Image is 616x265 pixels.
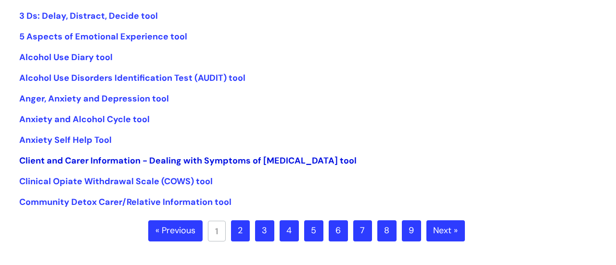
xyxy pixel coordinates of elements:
[304,220,323,241] a: 5
[377,220,397,241] a: 8
[19,51,113,63] a: Alcohol Use Diary tool
[426,220,465,241] a: Next »
[280,220,299,241] a: 4
[19,10,158,22] a: 3 Ds: Delay, Distract, Decide tool
[19,196,231,208] a: Community Detox Carer/Relative Information tool
[231,220,250,241] a: 2
[208,221,226,241] a: 1
[255,220,274,241] a: 3
[19,134,112,146] a: Anxiety Self Help Tool
[19,176,213,187] a: Clinical Opiate Withdrawal Scale (COWS) tool
[19,155,357,166] a: Client and Carer Information - Dealing with Symptoms of [MEDICAL_DATA] tool
[402,220,421,241] a: 9
[148,220,203,241] a: « Previous
[19,114,150,125] a: Anxiety and Alcohol Cycle tool
[19,93,169,104] a: Anger, Anxiety and Depression tool
[353,220,372,241] a: 7
[19,72,245,84] a: Alcohol Use Disorders Identification Test (AUDIT) tool
[329,220,348,241] a: 6
[19,31,187,42] a: 5 Aspects of Emotional Experience tool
